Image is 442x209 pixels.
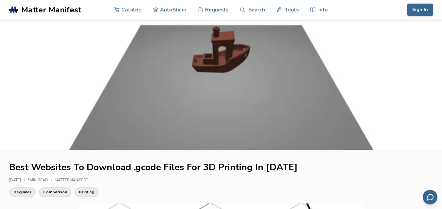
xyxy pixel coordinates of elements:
div: 5 min read [27,178,55,183]
button: Send feedback via email [423,190,437,204]
a: Printing [75,187,98,197]
h1: Best Websites To Download .gcode Files For 3D Printing In [DATE] [9,162,433,172]
div: MatterManifest [55,178,93,183]
a: Beginner [9,187,36,197]
button: Sign In [407,4,433,16]
div: [DATE] [9,178,27,183]
a: Comparison [39,187,71,197]
span: Matter Manifest [21,5,81,14]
